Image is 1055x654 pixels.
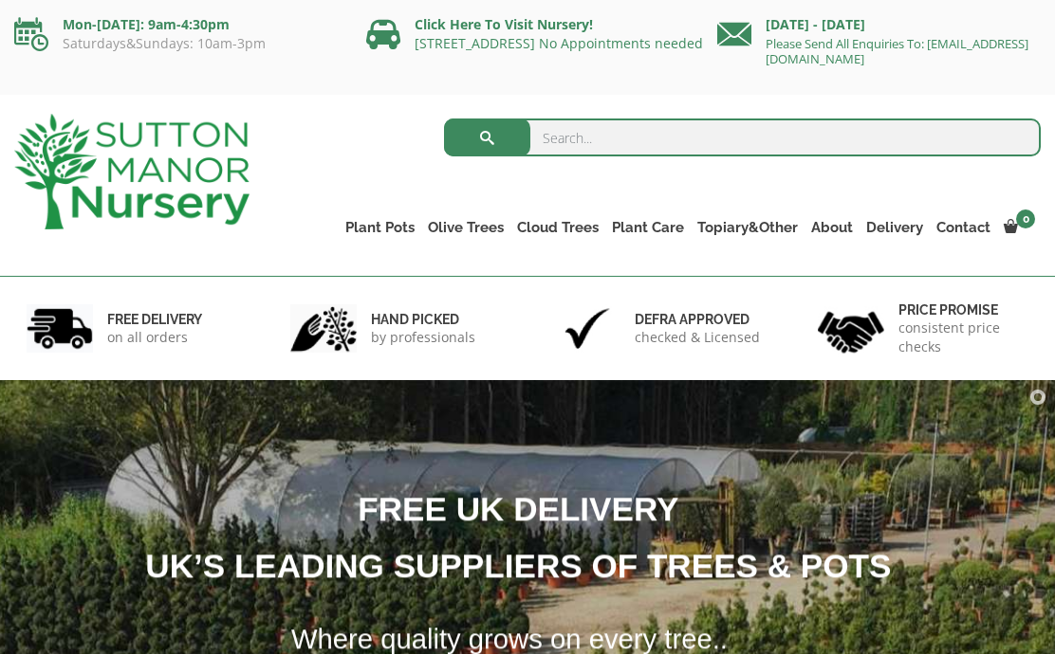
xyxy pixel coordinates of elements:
[339,214,421,241] a: Plant Pots
[107,311,202,328] h6: FREE DELIVERY
[997,214,1041,241] a: 0
[1016,209,1035,228] span: 0
[421,214,510,241] a: Olive Trees
[930,214,997,241] a: Contact
[860,214,930,241] a: Delivery
[766,35,1028,67] a: Please Send All Enquiries To: [EMAIL_ADDRESS][DOMAIN_NAME]
[14,13,338,36] p: Mon-[DATE]: 9am-4:30pm
[290,304,357,353] img: 2.jpg
[898,301,1028,318] h6: Price promise
[635,311,760,328] h6: Defra approved
[14,114,250,229] img: logo
[805,214,860,241] a: About
[371,311,475,328] h6: hand picked
[510,214,605,241] a: Cloud Trees
[27,304,93,353] img: 1.jpg
[635,328,760,347] p: checked & Licensed
[107,328,202,347] p: on all orders
[371,328,475,347] p: by professionals
[717,13,1041,36] p: [DATE] - [DATE]
[14,36,338,51] p: Saturdays&Sundays: 10am-3pm
[415,15,593,33] a: Click Here To Visit Nursery!
[691,214,805,241] a: Topiary&Other
[818,300,884,357] img: 4.jpg
[415,34,703,52] a: [STREET_ADDRESS] No Appointments needed
[605,214,691,241] a: Plant Care
[554,304,620,353] img: 3.jpg
[444,118,1041,156] input: Search...
[898,318,1028,356] p: consistent price checks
